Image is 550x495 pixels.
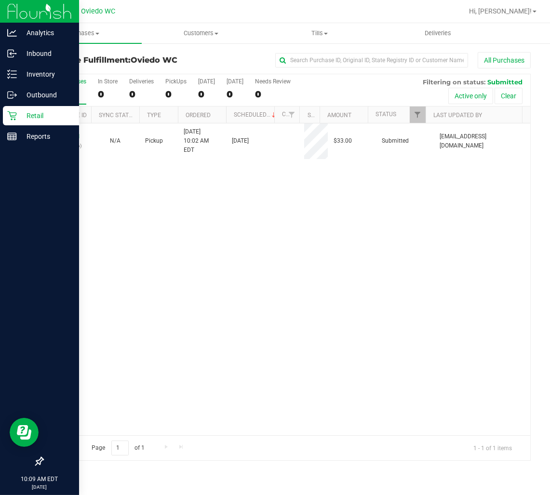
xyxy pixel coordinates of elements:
[334,136,352,146] span: $33.00
[7,28,17,38] inline-svg: Analytics
[129,89,154,100] div: 0
[308,112,358,119] a: State Registry ID
[83,441,153,455] span: Page of 1
[466,441,520,455] span: 1 - 1 of 1 items
[7,111,17,120] inline-svg: Retail
[227,78,243,85] div: [DATE]
[376,111,396,118] a: Status
[98,89,118,100] div: 0
[410,107,426,123] a: Filter
[198,89,215,100] div: 0
[423,78,485,86] span: Filtering on status:
[17,110,75,121] p: Retail
[23,23,142,43] a: Purchases
[4,483,75,491] p: [DATE]
[129,78,154,85] div: Deliveries
[99,112,136,119] a: Sync Status
[165,89,187,100] div: 0
[98,78,118,85] div: In Store
[232,136,249,146] span: [DATE]
[165,78,187,85] div: PickUps
[17,68,75,80] p: Inventory
[275,53,468,67] input: Search Purchase ID, Original ID, State Registry ID or Customer Name...
[23,29,142,38] span: Purchases
[17,131,75,142] p: Reports
[131,55,177,65] span: Oviedo WC
[17,27,75,39] p: Analytics
[142,23,260,43] a: Customers
[7,49,17,58] inline-svg: Inbound
[10,418,39,447] iframe: Resource center
[440,132,524,150] span: [EMAIL_ADDRESS][DOMAIN_NAME]
[17,48,75,59] p: Inbound
[255,89,291,100] div: 0
[448,88,493,104] button: Active only
[186,112,211,119] a: Ordered
[142,29,260,38] span: Customers
[7,69,17,79] inline-svg: Inventory
[260,23,379,43] a: Tills
[478,52,531,68] button: All Purchases
[81,7,116,15] span: Oviedo WC
[261,29,378,38] span: Tills
[382,136,409,146] span: Submitted
[17,89,75,101] p: Outbound
[282,111,312,118] a: Customer
[379,23,497,43] a: Deliveries
[110,137,121,144] span: Not Applicable
[7,90,17,100] inline-svg: Outbound
[487,78,523,86] span: Submitted
[145,136,163,146] span: Pickup
[110,136,121,146] button: N/A
[4,475,75,483] p: 10:09 AM EDT
[42,56,205,65] h3: Purchase Fulfillment:
[412,29,464,38] span: Deliveries
[495,88,523,104] button: Clear
[7,132,17,141] inline-svg: Reports
[433,112,482,119] a: Last Updated By
[198,78,215,85] div: [DATE]
[227,89,243,100] div: 0
[255,78,291,85] div: Needs Review
[234,111,278,118] a: Scheduled
[147,112,161,119] a: Type
[283,107,299,123] a: Filter
[111,441,129,455] input: 1
[327,112,351,119] a: Amount
[184,127,220,155] span: [DATE] 10:02 AM EDT
[469,7,532,15] span: Hi, [PERSON_NAME]!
